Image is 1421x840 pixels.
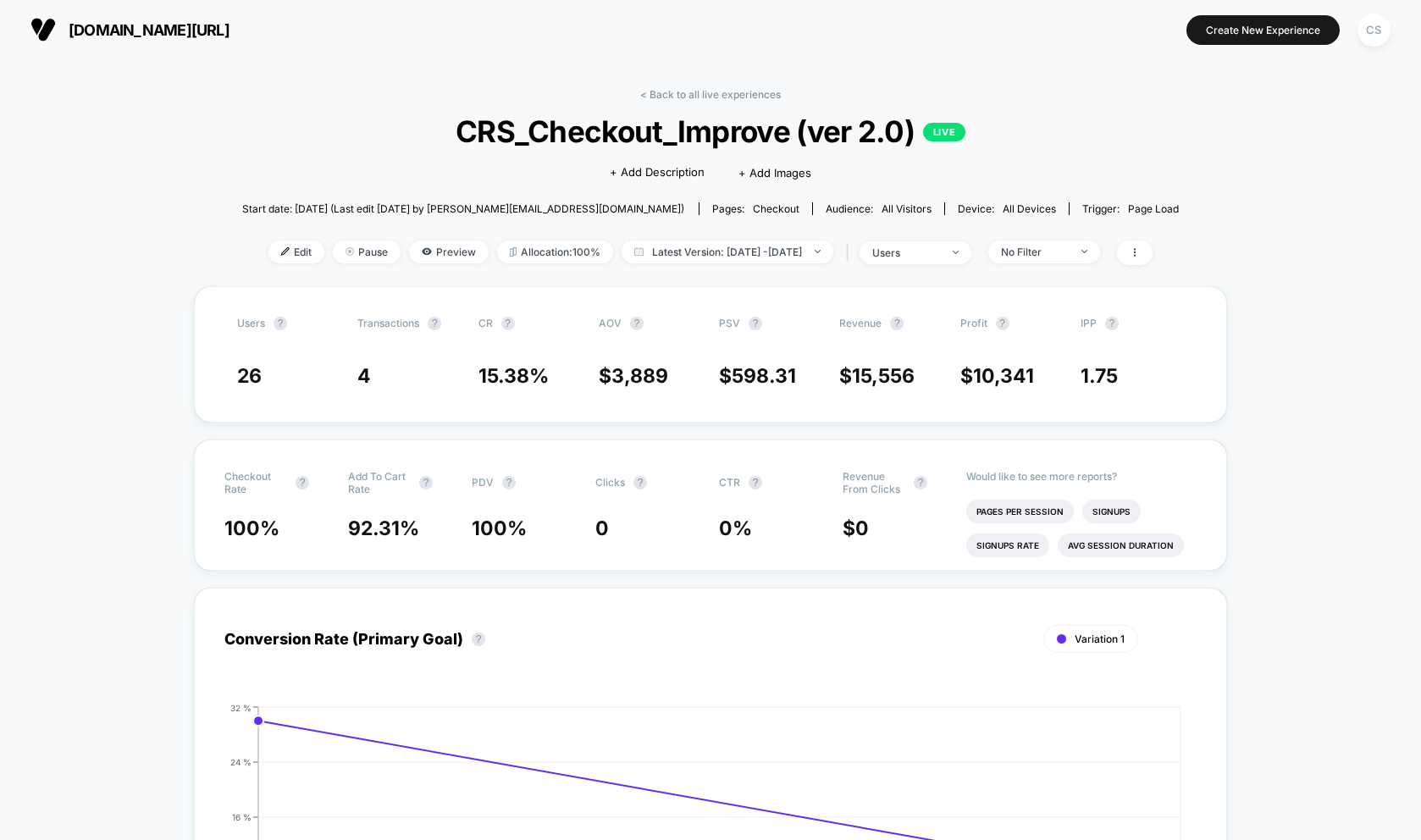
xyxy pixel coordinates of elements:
[230,756,252,766] tspan: 24 %
[842,240,860,265] span: |
[409,240,489,263] span: Preview
[953,251,959,254] img: end
[1082,500,1141,523] li: Signups
[966,470,1197,483] p: Would like to see more reports?
[1081,317,1097,329] span: IPP
[966,533,1049,557] li: Signups Rate
[960,317,987,329] span: Profit
[1081,250,1087,253] img: end
[826,202,932,215] div: Audience:
[237,317,265,329] span: users
[237,364,262,388] span: 26
[843,470,905,495] span: Revenue From Clicks
[599,317,622,329] span: AOV
[839,317,882,329] span: Revenue
[914,476,927,489] button: ?
[242,202,684,215] span: Start date: [DATE] (Last edit [DATE] by [PERSON_NAME][EMAIL_ADDRESS][DOMAIN_NAME])
[348,470,411,495] span: Add To Cart Rate
[296,476,309,489] button: ?
[1075,633,1125,645] span: Variation 1
[472,633,485,646] button: ?
[274,317,287,330] button: ?
[712,202,799,215] div: Pages:
[1186,15,1340,45] button: Create New Experience
[502,476,516,489] button: ?
[996,317,1009,330] button: ?
[640,88,781,101] a: < Back to all live experiences
[224,517,279,540] span: 100 %
[510,247,517,257] img: rebalance
[890,317,904,330] button: ?
[25,16,235,43] button: [DOMAIN_NAME][URL]
[497,240,613,263] span: Allocation: 100%
[419,476,433,489] button: ?
[633,476,647,489] button: ?
[882,202,932,215] span: All Visitors
[472,517,527,540] span: 100 %
[230,702,252,712] tspan: 32 %
[855,517,869,540] span: 0
[224,470,287,495] span: Checkout Rate
[599,364,668,388] span: $
[973,364,1034,388] span: 10,341
[348,517,419,540] span: 92.31 %
[753,202,799,215] span: checkout
[1357,14,1391,47] div: CS
[1058,533,1184,557] li: Avg Session Duration
[1352,13,1396,47] button: CS
[738,166,811,180] span: + Add Images
[852,364,915,388] span: 15,556
[719,364,796,388] span: $
[1128,202,1179,215] span: Page Load
[346,247,354,256] img: end
[749,476,762,489] button: ?
[872,246,940,259] div: users
[472,476,494,489] span: PDV
[610,164,705,181] span: + Add Description
[30,17,56,42] img: Visually logo
[428,317,441,330] button: ?
[611,364,668,388] span: 3,889
[815,250,821,253] img: end
[333,240,401,263] span: Pause
[289,113,1132,149] span: CRS_Checkout_Improve (ver 2.0)
[923,123,965,141] p: LIVE
[1081,364,1118,388] span: 1.75
[478,364,549,388] span: 15.38 %
[268,240,324,263] span: Edit
[843,517,869,540] span: $
[1105,317,1119,330] button: ?
[966,500,1074,523] li: Pages Per Session
[595,476,625,489] span: Clicks
[1003,202,1056,215] span: all devices
[719,317,740,329] span: PSV
[478,317,493,329] span: CR
[69,21,229,39] span: [DOMAIN_NAME][URL]
[357,317,419,329] span: Transactions
[622,240,833,263] span: Latest Version: [DATE] - [DATE]
[719,517,752,540] span: 0 %
[1082,202,1179,215] div: Trigger:
[960,364,1034,388] span: $
[357,364,371,388] span: 4
[630,317,644,330] button: ?
[232,811,252,821] tspan: 16 %
[595,517,609,540] span: 0
[634,247,644,256] img: calendar
[281,247,290,256] img: edit
[1001,246,1069,258] div: No Filter
[719,476,740,489] span: CTR
[732,364,796,388] span: 598.31
[501,317,515,330] button: ?
[749,317,762,330] button: ?
[944,202,1069,215] span: Device:
[839,364,915,388] span: $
